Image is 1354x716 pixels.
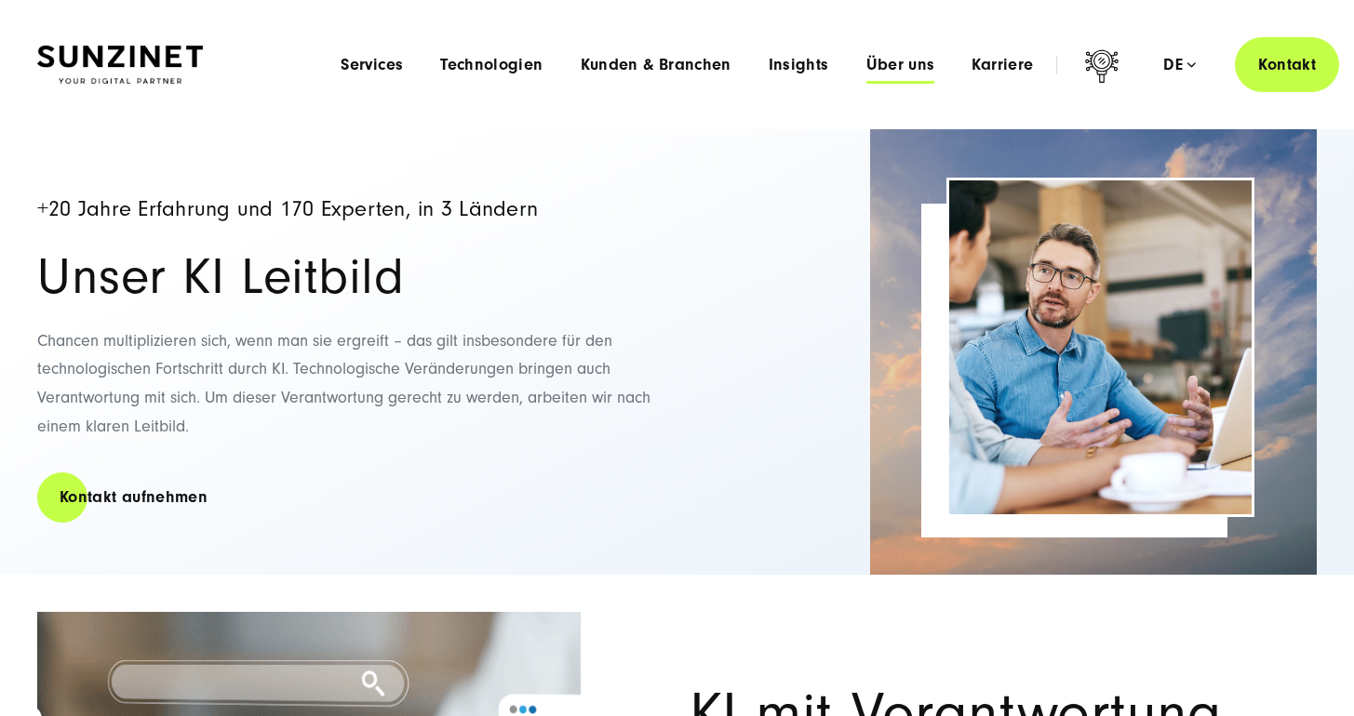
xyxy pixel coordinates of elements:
a: Karriere [972,56,1033,74]
span: Chancen multiplizieren sich, wenn man sie ergreift – das gilt insbesondere für den technologische... [37,331,650,436]
a: Kontakt [1235,37,1339,92]
h4: +20 Jahre Erfahrung und 170 Experten, in 3 Ländern [37,198,689,221]
div: de [1163,56,1196,74]
a: Kontakt aufnehmen [37,471,230,524]
img: Eine Frau und ein Mann mit Brille unterhalten sich. Vor Ihnen steht ein Laptop. [949,180,1252,514]
a: Kunden & Branchen [581,56,731,74]
img: Full-Service Digitalagentur SUNZINET - Business Applications Web & Cloud_2 [870,128,1317,575]
a: Services [341,56,403,74]
a: Über uns [866,56,935,74]
a: Insights [769,56,829,74]
h2: Unser KI Leitbild [37,251,689,303]
a: Technologien [440,56,543,74]
img: SUNZINET Full Service Digital Agentur [37,46,203,85]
